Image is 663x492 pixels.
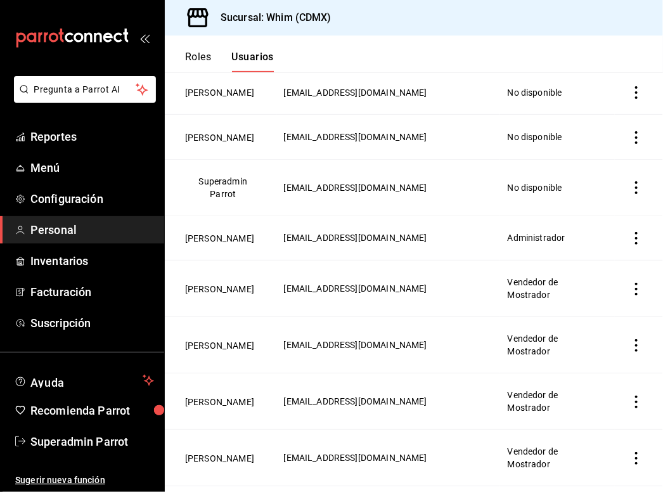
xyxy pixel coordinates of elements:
[508,233,565,243] span: Administrador
[231,51,274,72] button: Usuarios
[500,115,615,159] td: No disponible
[185,51,274,72] div: navigation tabs
[30,159,154,176] span: Menú
[185,175,261,200] button: Superadmin Parrot
[630,396,643,408] button: actions
[30,221,154,238] span: Personal
[185,131,254,144] button: [PERSON_NAME]
[30,433,154,450] span: Superadmin Parrot
[630,131,643,144] button: actions
[185,396,254,408] button: [PERSON_NAME]
[15,474,154,487] span: Sugerir nueva función
[630,339,643,352] button: actions
[30,314,154,332] span: Suscripción
[284,340,427,350] span: [EMAIL_ADDRESS][DOMAIN_NAME]
[630,232,643,245] button: actions
[210,10,331,25] h3: Sucursal: Whim (CDMX)
[185,86,254,99] button: [PERSON_NAME]
[500,70,615,115] td: No disponible
[630,181,643,194] button: actions
[508,333,558,356] span: Vendedor de Mostrador
[139,33,150,43] button: open_drawer_menu
[630,452,643,465] button: actions
[30,128,154,145] span: Reportes
[9,92,156,105] a: Pregunta a Parrot AI
[185,452,254,465] button: [PERSON_NAME]
[508,446,558,469] span: Vendedor de Mostrador
[30,402,154,419] span: Recomienda Parrot
[284,87,427,98] span: [EMAIL_ADDRESS][DOMAIN_NAME]
[284,233,427,243] span: [EMAIL_ADDRESS][DOMAIN_NAME]
[30,190,154,207] span: Configuración
[630,283,643,295] button: actions
[284,283,427,294] span: [EMAIL_ADDRESS][DOMAIN_NAME]
[284,396,427,406] span: [EMAIL_ADDRESS][DOMAIN_NAME]
[30,252,154,269] span: Inventarios
[185,283,254,295] button: [PERSON_NAME]
[284,453,427,463] span: [EMAIL_ADDRESS][DOMAIN_NAME]
[508,390,558,413] span: Vendedor de Mostrador
[185,339,254,352] button: [PERSON_NAME]
[284,132,427,142] span: [EMAIL_ADDRESS][DOMAIN_NAME]
[30,283,154,301] span: Facturación
[34,83,136,96] span: Pregunta a Parrot AI
[500,159,615,216] td: No disponible
[185,51,211,72] button: Roles
[508,277,558,300] span: Vendedor de Mostrador
[284,183,427,193] span: [EMAIL_ADDRESS][DOMAIN_NAME]
[14,76,156,103] button: Pregunta a Parrot AI
[30,373,138,388] span: Ayuda
[630,86,643,99] button: actions
[185,232,254,245] button: [PERSON_NAME]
